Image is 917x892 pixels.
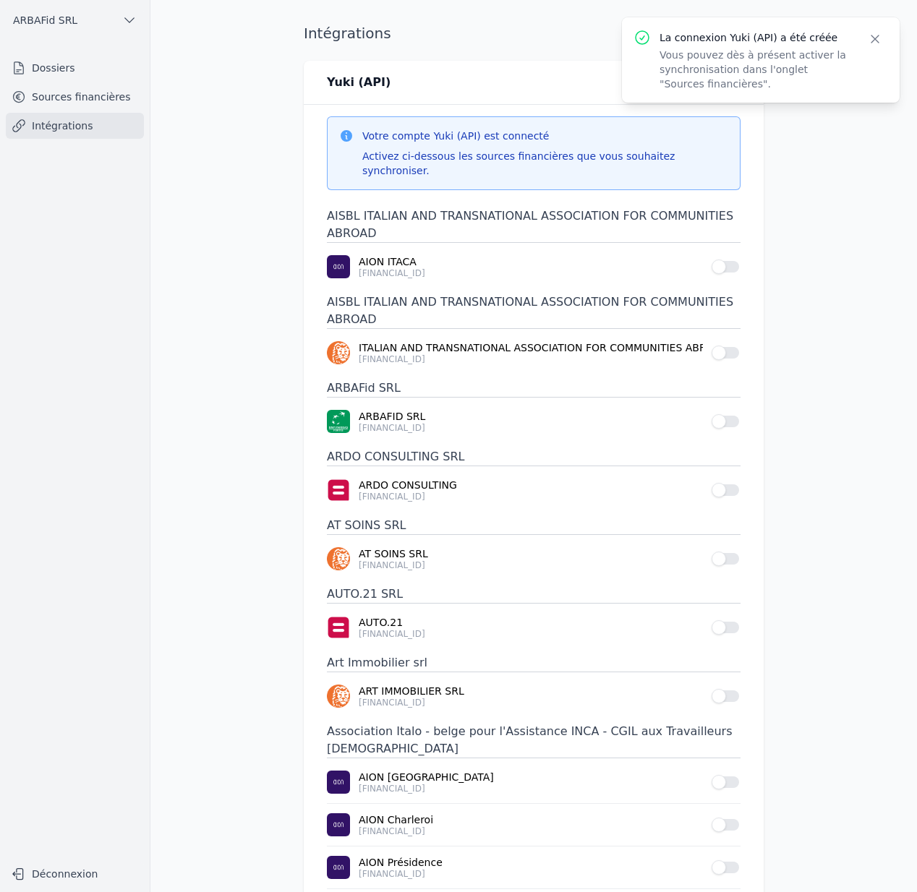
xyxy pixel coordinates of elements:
[359,491,703,502] p: [FINANCIAL_ID]
[327,547,350,570] img: ing.png
[359,812,703,827] a: AION Charleroi
[327,586,741,604] h3: AUTO.21 SRL
[359,409,703,424] a: ARBAFID SRL
[327,479,350,502] img: belfius.png
[327,517,741,535] h3: AT SOINS SRL
[359,628,703,640] p: [FINANCIAL_ID]
[327,410,350,433] img: BNP_BE_BUSINESS_GEBABEBB.png
[327,685,350,708] img: ing.png
[6,55,144,81] a: Dossiers
[327,448,741,466] h3: ARDO CONSULTING SRL
[6,862,144,885] button: Déconnexion
[359,353,703,365] p: [FINANCIAL_ID]
[359,825,703,837] p: [FINANCIAL_ID]
[327,771,350,794] img: AION_BMPBBEBBXXX.png
[327,723,741,758] h3: Association Italo - belge pour l'Assistance INCA - CGIL aux Travailleurs [DEMOGRAPHIC_DATA]
[327,813,350,836] img: AION_BMPBBEBBXXX.png
[359,267,703,279] p: [FINANCIAL_ID]
[362,149,728,178] div: Activez ci-dessous les sources financières que vous souhaitez synchroniser.
[359,615,703,630] a: AUTO.21
[362,129,728,143] h3: Votre compte Yuki (API) est connecté
[327,856,350,879] img: AION_BMPBBEBBXXX.png
[359,684,703,698] a: ART IMMOBILIER SRL
[304,23,391,43] h1: Intégrations
[359,559,703,571] p: [FINANCIAL_ID]
[327,654,741,672] h3: Art Immobilier srl
[327,293,741,329] h3: AISBL ITALIAN AND TRANSNATIONAL ASSOCIATION FOR COMMUNITIES ABROAD
[327,207,741,243] h3: AISBL ITALIAN AND TRANSNATIONAL ASSOCIATION FOR COMMUNITIES ABROAD
[359,697,703,708] p: [FINANCIAL_ID]
[327,255,350,278] img: AION_BMPBBEBBXXX.png
[359,254,703,269] a: AION ITACA
[359,868,703,880] p: [FINANCIAL_ID]
[359,478,703,492] a: ARDO CONSULTING
[359,546,703,561] a: AT SOINS SRL
[359,783,703,794] p: [FINANCIAL_ID]
[6,113,144,139] a: Intégrations
[327,379,741,398] h3: ARBAFid SRL
[359,855,703,870] a: AION Présidence
[6,9,144,32] button: ARBAFid SRL
[359,422,703,434] p: [FINANCIAL_ID]
[6,84,144,110] a: Sources financières
[660,48,850,91] p: Vous pouvez dès à présent activer la synchronisation dans l'onglet "Sources financières".
[327,341,350,364] img: ing.png
[359,770,703,784] a: AION [GEOGRAPHIC_DATA]
[359,340,703,355] a: ITALIAN AND TRANSNATIONAL ASSOCIATION FOR COMMUNITIES ABROAD AISBL
[327,74,391,91] h3: Yuki (API)
[327,616,350,639] img: belfius.png
[13,13,77,27] span: ARBAFid SRL
[660,30,850,45] p: La connexion Yuki (API) a été créée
